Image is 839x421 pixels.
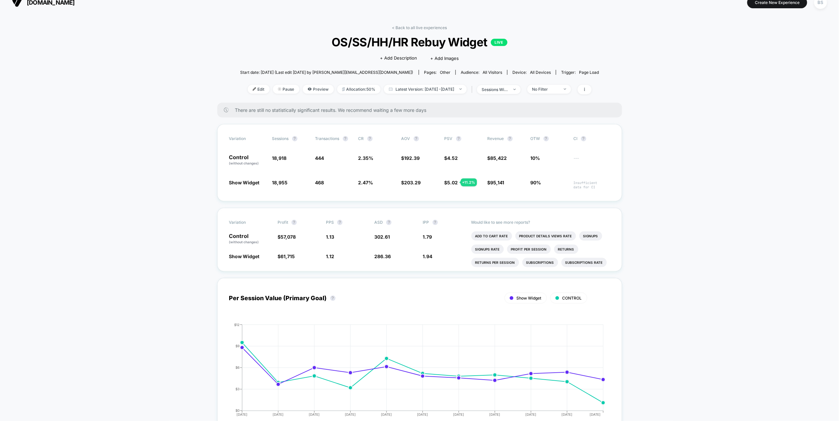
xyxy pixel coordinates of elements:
button: ? [507,136,513,141]
img: edit [253,87,256,91]
span: Start date: [DATE] (Last edit [DATE] by [PERSON_NAME][EMAIL_ADDRESS][DOMAIN_NAME]) [240,70,413,75]
span: There are still no statistically significant results. We recommend waiting a few more days [235,107,609,113]
span: 1.12 [326,254,334,259]
li: Product Details Views Rate [515,231,576,241]
span: Page Load [579,70,599,75]
span: PSV [445,136,453,141]
button: ? [414,136,419,141]
tspan: [DATE] [273,412,284,416]
li: Subscriptions Rate [561,258,607,267]
span: Variation [229,136,266,141]
span: 468 [315,180,324,185]
span: $ [401,155,420,161]
span: 10% [531,155,540,161]
li: Add To Cart Rate [471,231,512,241]
span: 203.29 [404,180,421,185]
span: other [440,70,450,75]
tspan: [DATE] [526,412,537,416]
span: $ [488,155,507,161]
tspan: $9 [236,344,239,348]
span: CI [574,136,610,141]
span: ASD [374,220,383,225]
span: --- [574,156,610,166]
span: + Add Description [380,55,417,62]
li: Signups Rate [471,245,504,254]
button: ? [367,136,373,141]
li: Profit Per Session [507,245,551,254]
div: Trigger: [561,70,599,75]
span: 4.52 [447,155,458,161]
tspan: [DATE] [381,412,392,416]
span: 57,078 [281,234,296,240]
div: sessions with impression [482,87,508,92]
tspan: $12 [234,323,239,327]
span: $ [401,180,421,185]
span: Sessions [272,136,289,141]
span: 61,715 [281,254,295,259]
div: + 11.2 % [461,178,477,186]
span: Allocation: 50% [337,85,381,94]
p: Control [229,233,271,245]
img: end [459,88,462,90]
span: Device: [507,70,556,75]
span: CONTROL [562,296,582,301]
button: ? [544,136,549,141]
li: Returns [554,245,578,254]
li: Returns Per Session [471,258,519,267]
tspan: [DATE] [590,412,601,416]
button: ? [433,220,438,225]
tspan: [DATE] [237,412,248,416]
span: 2.47 % [358,180,373,185]
span: 1.13 [326,234,334,240]
tspan: [DATE] [562,412,573,416]
img: calendar [389,87,393,91]
button: ? [292,136,297,141]
button: ? [337,220,342,225]
span: 286.36 [374,254,391,259]
span: 90% [531,180,541,185]
span: $ [488,180,504,185]
a: < Back to all live experiences [392,25,447,30]
img: end [278,87,281,91]
span: $ [278,234,296,240]
p: Would like to see more reports? [471,220,610,225]
span: + Add Images [431,56,459,61]
span: Revenue [488,136,504,141]
span: (without changes) [229,240,259,244]
span: 18,918 [272,155,287,161]
span: Pause [273,85,299,94]
span: Show Widget [229,180,260,185]
span: Insufficient data for CI [574,181,610,189]
span: $ [278,254,295,259]
tspan: [DATE] [417,412,428,416]
span: all devices [530,70,551,75]
img: rebalance [342,87,345,91]
img: end [513,89,516,90]
tspan: [DATE] [309,412,320,416]
span: Edit [248,85,270,94]
span: (without changes) [229,161,259,165]
span: 95,141 [491,180,504,185]
span: | [470,85,477,94]
div: Pages: [424,70,450,75]
button: ? [291,220,297,225]
span: $ [445,155,458,161]
span: OTW [531,136,567,141]
span: 85,422 [491,155,507,161]
tspan: $3 [236,387,239,391]
span: PPS [326,220,334,225]
img: end [564,88,566,90]
div: Audience: [461,70,502,75]
span: Latest Version: [DATE] - [DATE] [384,85,467,94]
tspan: [DATE] [453,412,464,416]
span: 2.35 % [358,155,374,161]
span: AOV [401,136,410,141]
span: 5.02 [447,180,458,185]
p: Control [229,155,266,166]
button: ? [330,296,336,301]
span: 444 [315,155,324,161]
span: All Visitors [483,70,502,75]
tspan: $6 [236,365,239,369]
span: Transactions [315,136,340,141]
tspan: $0 [236,408,239,412]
